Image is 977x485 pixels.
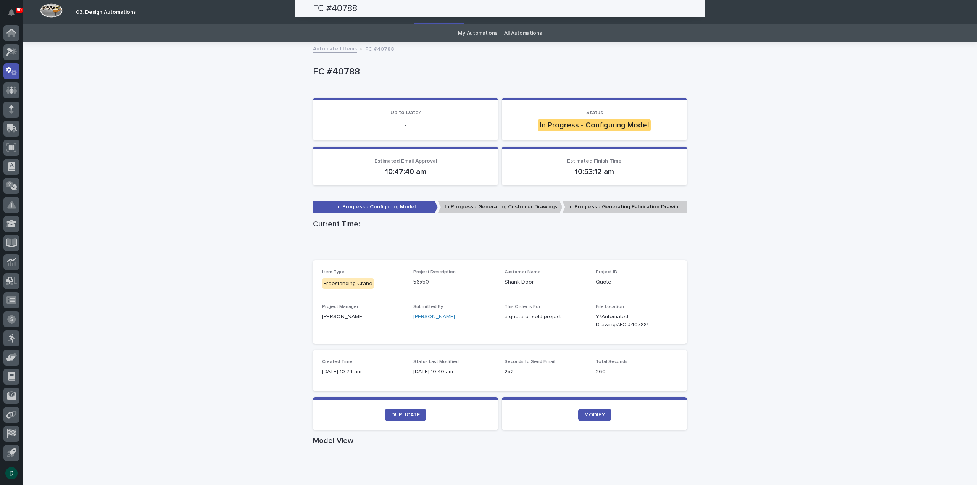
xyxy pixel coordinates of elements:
button: Notifications [3,5,19,21]
: Y:\Automated Drawings\FC #40788\ [596,313,659,329]
span: DUPLICATE [391,412,420,417]
span: This Order is For... [505,305,543,309]
a: MODIFY [578,409,611,421]
span: MODIFY [584,412,605,417]
div: Notifications80 [10,9,19,21]
span: Seconds to Send Email [505,359,555,364]
p: Shank Door [505,278,587,286]
p: Quote [596,278,678,286]
button: users-avatar [3,465,19,481]
p: 260 [596,368,678,376]
a: Automated Items [313,44,357,53]
p: - [322,121,489,130]
p: [DATE] 10:24 am [322,368,404,376]
p: In Progress - Generating Fabrication Drawings [562,201,687,213]
span: Customer Name [505,270,541,274]
p: 252 [505,368,587,376]
p: [PERSON_NAME] [322,313,404,321]
span: Project ID [596,270,617,274]
p: In Progress - Configuring Model [313,201,438,213]
h1: Model View [313,436,687,445]
h1: Current Time: [313,219,687,229]
img: Workspace Logo [40,3,63,18]
p: FC #40788 [365,44,394,53]
span: Estimated Email Approval [374,158,437,164]
a: My Automations [458,24,497,42]
span: Created Time [322,359,353,364]
p: FC #40788 [313,66,684,77]
span: Status Last Modified [413,359,459,364]
div: In Progress - Configuring Model [538,119,651,131]
span: Total Seconds [596,359,627,364]
p: a quote or sold project [505,313,587,321]
span: Estimated Finish Time [567,158,622,164]
a: DUPLICATE [385,409,426,421]
p: [DATE] 10:40 am [413,368,495,376]
p: 10:53:12 am [511,167,678,176]
span: File Location [596,305,624,309]
p: In Progress - Generating Customer Drawings [438,201,563,213]
p: 10:47:40 am [322,167,489,176]
a: All Automations [504,24,542,42]
span: Project Manager [322,305,358,309]
span: Status [586,110,603,115]
p: 56x50 [413,278,495,286]
span: Item Type [322,270,345,274]
span: Submitted By [413,305,443,309]
span: Project Description [413,270,456,274]
div: Freestanding Crane [322,278,374,289]
a: [PERSON_NAME] [413,313,455,321]
p: 80 [17,7,22,13]
iframe: Current Time: [313,232,687,260]
span: Up to Date? [390,110,421,115]
h2: 03. Design Automations [76,9,136,16]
